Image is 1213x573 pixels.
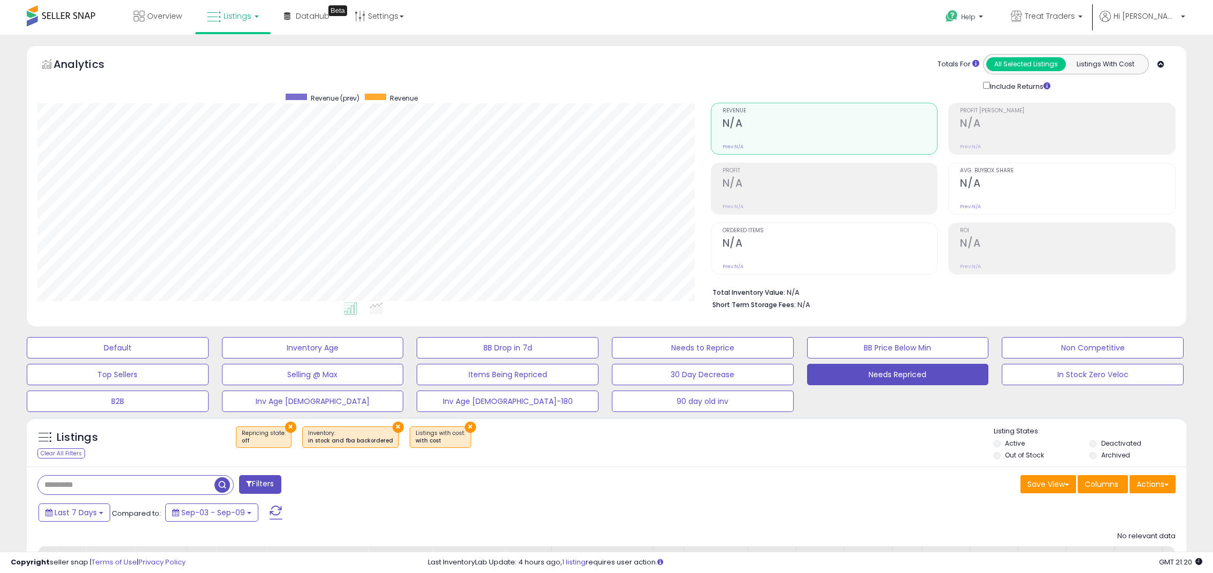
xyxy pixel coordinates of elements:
[53,57,125,74] h5: Analytics
[191,551,212,562] div: Cost
[688,551,743,573] div: Current Buybox Price
[373,551,428,562] div: Min Price
[165,503,258,522] button: Sep-03 - Sep-09
[712,285,1168,298] li: N/A
[417,391,598,412] button: Inv Age [DEMOGRAPHIC_DATA]-180
[242,429,286,445] span: Repricing state :
[1101,439,1141,448] label: Deactivated
[1020,475,1076,493] button: Save View
[797,300,810,310] span: N/A
[960,117,1175,132] h2: N/A
[222,364,404,385] button: Selling @ Max
[1023,551,1062,562] div: Velocity
[960,263,981,270] small: Prev: N/A
[1114,11,1178,21] span: Hi [PERSON_NAME]
[712,300,796,309] b: Short Term Storage Fees:
[62,551,81,562] div: Title
[311,94,359,103] span: Revenue (prev)
[960,203,981,210] small: Prev: N/A
[986,57,1066,71] button: All Selected Listings
[723,117,938,132] h2: N/A
[960,177,1175,192] h2: N/A
[723,168,938,174] span: Profit
[723,263,743,270] small: Prev: N/A
[1071,551,1110,573] div: Days In Stock
[945,10,958,23] i: Get Help
[328,5,347,16] div: Tooltip anchor
[510,551,547,573] div: Fulfillable Quantity
[1130,475,1176,493] button: Actions
[1085,479,1118,490] span: Columns
[849,551,888,573] div: Total Rev.
[1005,439,1025,448] label: Active
[612,337,794,358] button: Needs to Reprice
[723,177,938,192] h2: N/A
[437,551,501,562] div: [PERSON_NAME]
[11,557,186,568] div: seller snap | |
[960,237,1175,251] h2: N/A
[55,507,97,518] span: Last 7 Days
[1025,11,1075,21] span: Treat Traders
[222,337,404,358] button: Inventory Age
[1100,11,1185,35] a: Hi [PERSON_NAME]
[91,557,137,567] a: Terms of Use
[1002,337,1184,358] button: Non Competitive
[139,557,186,567] a: Privacy Policy
[1002,364,1184,385] button: In Stock Zero Veloc
[960,228,1175,234] span: ROI
[712,288,785,297] b: Total Inventory Value:
[658,551,679,573] div: Ship Price
[723,237,938,251] h2: N/A
[222,391,404,412] button: Inv Age [DEMOGRAPHIC_DATA]
[393,422,404,433] button: ×
[960,108,1175,114] span: Profit [PERSON_NAME]
[723,203,743,210] small: Prev: N/A
[1119,551,1158,573] div: Total Profit
[994,426,1187,437] p: Listing States:
[926,551,965,573] div: Ordered Items
[39,503,110,522] button: Last 7 Days
[723,108,938,114] span: Revenue
[612,391,794,412] button: 90 day old inv
[723,143,743,150] small: Prev: N/A
[723,228,938,234] span: Ordered Items
[1159,557,1202,567] span: 2025-09-17 21:20 GMT
[562,557,586,567] a: 1 listing
[961,12,976,21] span: Help
[27,391,209,412] button: B2B
[1117,531,1176,541] div: No relevant data
[416,437,465,445] div: with cost
[27,337,209,358] button: Default
[296,11,329,21] span: DataHub
[1101,450,1130,460] label: Archived
[937,2,994,35] a: Help
[417,364,598,385] button: Items Being Repriced
[416,429,465,445] span: Listings with cost :
[285,422,296,433] button: ×
[239,475,281,494] button: Filters
[975,80,1063,92] div: Include Returns
[242,437,286,445] div: off
[428,557,1202,568] div: Last InventoryLab Update: 4 hours ago, requires user action.
[221,551,262,573] div: Fulfillment Cost
[753,551,792,573] div: BB Share 24h.
[11,557,50,567] strong: Copyright
[1065,57,1145,71] button: Listings With Cost
[181,507,245,518] span: Sep-03 - Sep-09
[1078,475,1128,493] button: Columns
[807,337,989,358] button: BB Price Below Min
[308,437,393,445] div: in stock and fba backordered
[112,508,161,518] span: Compared to:
[612,364,794,385] button: 30 Day Decrease
[308,429,393,445] span: Inventory :
[465,422,476,433] button: ×
[57,430,98,445] h5: Listings
[960,143,981,150] small: Prev: N/A
[417,337,598,358] button: BB Drop in 7d
[271,551,364,562] div: Amazon Fees
[938,59,979,70] div: Totals For
[556,551,649,562] div: Listed Price
[37,448,85,459] div: Clear All Filters
[224,11,251,21] span: Listings
[90,551,129,562] div: Repricing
